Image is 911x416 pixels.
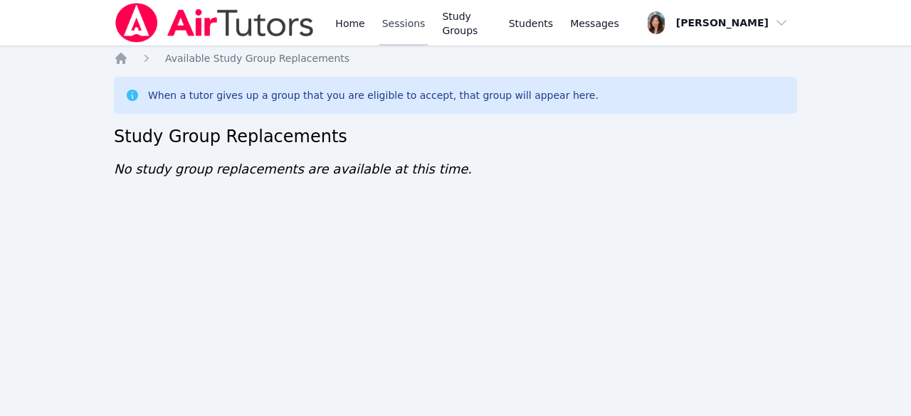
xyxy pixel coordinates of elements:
[570,16,619,31] span: Messages
[114,161,472,176] span: No study group replacements are available at this time.
[165,53,349,64] span: Available Study Group Replacements
[114,3,315,43] img: Air Tutors
[165,51,349,65] a: Available Study Group Replacements
[148,88,599,102] div: When a tutor gives up a group that you are eligible to accept, that group will appear here.
[114,51,797,65] nav: Breadcrumb
[114,125,797,148] h2: Study Group Replacements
